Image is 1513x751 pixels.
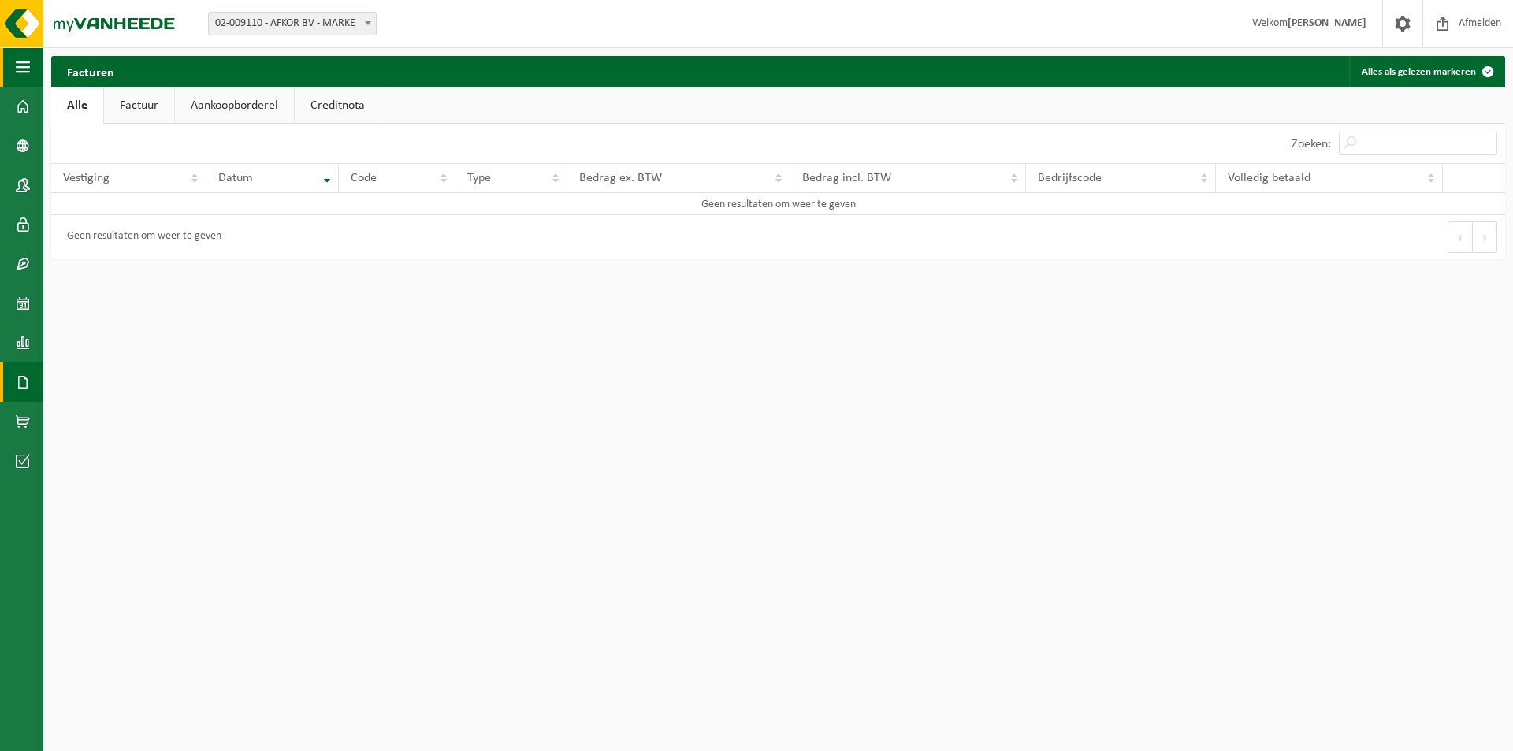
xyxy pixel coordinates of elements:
label: Zoeken: [1292,138,1331,151]
button: Next [1473,221,1497,253]
span: 02-009110 - AFKOR BV - MARKE [208,12,377,35]
span: Bedrag incl. BTW [802,172,891,184]
td: Geen resultaten om weer te geven [51,193,1505,215]
span: Volledig betaald [1228,172,1310,184]
span: Code [351,172,377,184]
span: Bedrijfscode [1038,172,1102,184]
span: Type [467,172,491,184]
span: Bedrag ex. BTW [579,172,662,184]
a: Creditnota [295,87,381,124]
a: Factuur [104,87,174,124]
span: 02-009110 - AFKOR BV - MARKE [209,13,376,35]
a: Alle [51,87,103,124]
h2: Facturen [51,56,130,87]
span: Vestiging [63,172,110,184]
div: Geen resultaten om weer te geven [59,223,221,251]
a: Aankoopborderel [175,87,294,124]
span: Datum [218,172,253,184]
strong: [PERSON_NAME] [1288,17,1366,29]
button: Alles als gelezen markeren [1349,56,1504,87]
button: Previous [1448,221,1473,253]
